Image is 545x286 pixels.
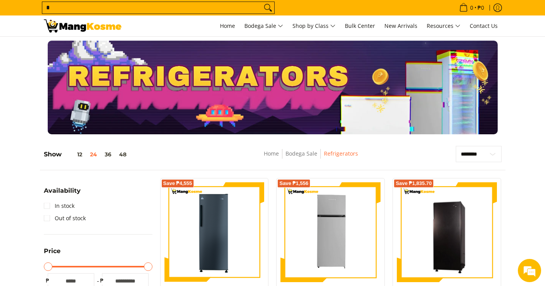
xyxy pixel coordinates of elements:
span: ₱ [44,277,52,284]
span: Save ₱1,835.70 [396,181,432,186]
a: New Arrivals [381,15,421,36]
span: Contact Us [470,22,498,29]
button: Search [262,2,274,14]
span: Price [44,248,61,254]
span: Bodega Sale [244,21,283,31]
button: 48 [115,151,130,158]
img: Condura 7.3 Cu. Ft. Single Door - Direct Cool Inverter Refrigerator, CSD700SAi (Class A) [397,183,497,281]
span: Resources [427,21,460,31]
img: Bodega Sale Refrigerator l Mang Kosme: Home Appliances Warehouse Sale [44,19,121,33]
a: Bulk Center [341,15,379,36]
a: In stock [44,200,74,212]
img: Kelvinator 7.3 Cu.Ft. Direct Cool KLC Manual Defrost Standard Refrigerator (Silver) (Class A) [280,182,381,282]
span: 0 [469,5,474,10]
summary: Open [44,188,81,200]
span: New Arrivals [384,22,417,29]
a: Bodega Sale [240,15,287,36]
h5: Show [44,151,130,158]
button: 24 [86,151,101,158]
span: Availability [44,188,81,194]
span: Bulk Center [345,22,375,29]
nav: Main Menu [129,15,502,36]
span: Save ₱4,555 [163,181,192,186]
a: Home [216,15,239,36]
span: ₱ [98,277,106,284]
a: Refrigerators [324,150,358,157]
span: Save ₱1,556 [279,181,308,186]
img: Condura 7.0 Cu. Ft. Upright Freezer Inverter Refrigerator, CUF700MNi (Class A) [164,182,265,282]
a: Out of stock [44,212,86,224]
a: Home [264,150,279,157]
span: Home [220,22,235,29]
a: Shop by Class [289,15,339,36]
summary: Open [44,248,61,260]
a: Resources [423,15,464,36]
button: 36 [101,151,115,158]
span: Shop by Class [292,21,336,31]
span: • [457,3,486,12]
span: ₱0 [476,5,485,10]
nav: Breadcrumbs [207,149,415,166]
a: Contact Us [466,15,502,36]
button: 12 [62,151,86,158]
a: Bodega Sale [285,150,317,157]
